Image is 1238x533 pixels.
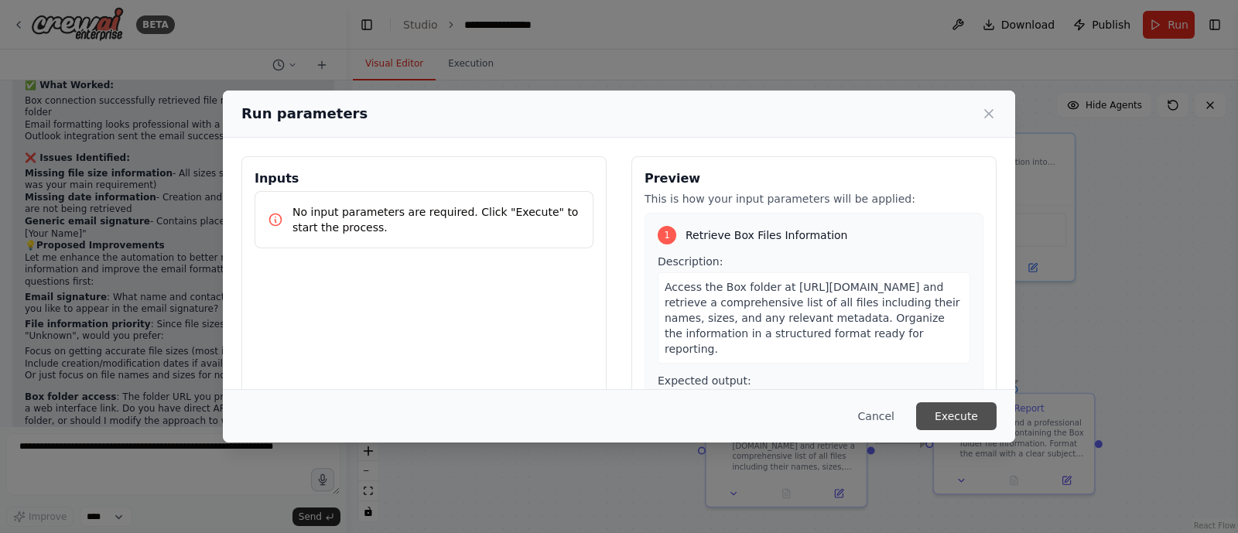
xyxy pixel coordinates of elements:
[665,281,960,355] span: Access the Box folder at [URL][DOMAIN_NAME] and retrieve a comprehensive list of all files includ...
[846,402,907,430] button: Cancel
[658,255,723,268] span: Description:
[241,103,368,125] h2: Run parameters
[658,226,676,244] div: 1
[645,169,983,188] h3: Preview
[645,191,983,207] p: This is how your input parameters will be applied:
[658,374,751,387] span: Expected output:
[686,227,848,243] span: Retrieve Box Files Information
[255,169,593,188] h3: Inputs
[916,402,997,430] button: Execute
[292,204,580,235] p: No input parameters are required. Click "Execute" to start the process.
